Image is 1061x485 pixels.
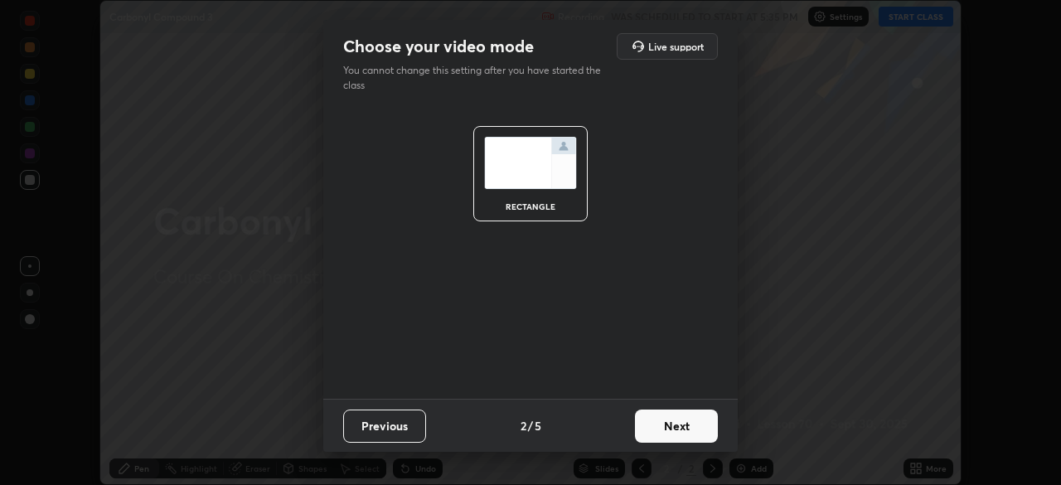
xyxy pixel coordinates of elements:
[648,41,704,51] h5: Live support
[635,410,718,443] button: Next
[343,63,612,93] p: You cannot change this setting after you have started the class
[343,410,426,443] button: Previous
[521,417,526,434] h4: 2
[535,417,541,434] h4: 5
[343,36,534,57] h2: Choose your video mode
[497,202,564,211] div: rectangle
[528,417,533,434] h4: /
[484,137,577,189] img: normalScreenIcon.ae25ed63.svg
